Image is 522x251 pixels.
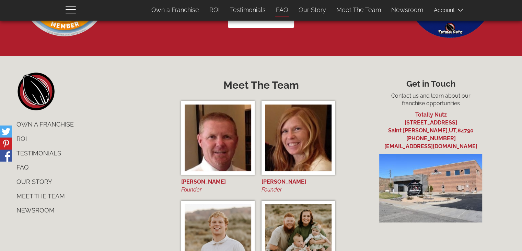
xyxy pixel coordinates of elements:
a: [STREET_ADDRESS] Saint [PERSON_NAME],UT,84790 [351,119,511,134]
img: Totally Nutz Building [379,154,482,222]
a: Meet The Team [11,189,171,204]
a: Own a Franchise [11,117,171,132]
div: [PERSON_NAME] [181,178,255,186]
a: Testimonials [11,146,171,161]
p: Contact us and learn about our franchise opportunities [351,92,511,108]
a: Totally Nutz [415,111,446,118]
a: Yvette Barker [PERSON_NAME] Founder [262,101,335,194]
h3: Get in Touch [351,79,511,88]
a: Newsroom [11,203,171,218]
a: Testimonials [225,3,271,17]
div: Founder [181,186,255,194]
a: Our Story [293,3,331,17]
span: Saint [PERSON_NAME] [388,127,448,134]
a: Our Story [11,175,171,189]
a: Matt Barker [PERSON_NAME] Founder [181,101,255,194]
a: ROI [11,132,171,146]
span: UT [449,127,456,134]
a: Newsroom [386,3,428,17]
a: [EMAIL_ADDRESS][DOMAIN_NAME] [384,143,477,150]
a: ROI [204,3,225,17]
h2: Meet The Team [181,79,341,91]
img: Matt Barker [185,105,251,171]
a: FAQ [271,3,293,17]
a: FAQ [11,160,171,175]
a: home [17,73,55,110]
a: [PHONE_NUMBER] [406,135,455,142]
div: Founder [262,186,335,194]
span: 84790 [457,127,474,134]
div: [STREET_ADDRESS] [351,119,511,127]
a: Own a Franchise [146,3,204,17]
div: [PERSON_NAME] [262,178,335,186]
a: Meet The Team [331,3,386,17]
img: Yvette Barker [265,105,332,171]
